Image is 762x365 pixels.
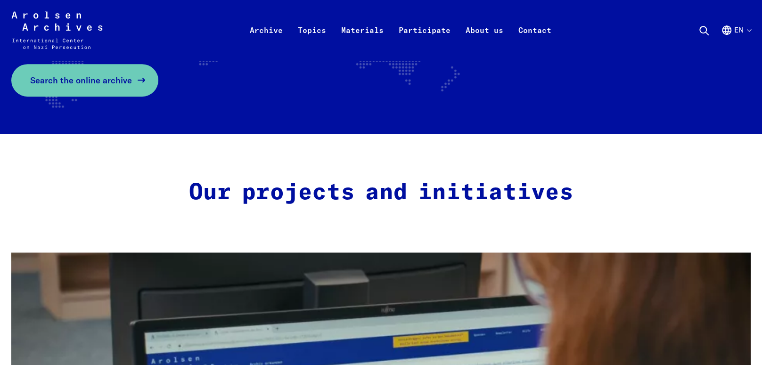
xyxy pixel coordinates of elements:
a: About us [458,23,511,60]
span: Search the online archive [30,74,132,87]
a: Archive [242,23,290,60]
button: English, language selection [721,24,751,58]
a: Participate [391,23,458,60]
a: Contact [511,23,559,60]
a: Materials [334,23,391,60]
a: Topics [290,23,334,60]
nav: Primary [242,11,559,49]
h2: Our projects and initiatives [182,179,581,207]
a: Search the online archive [11,64,158,97]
